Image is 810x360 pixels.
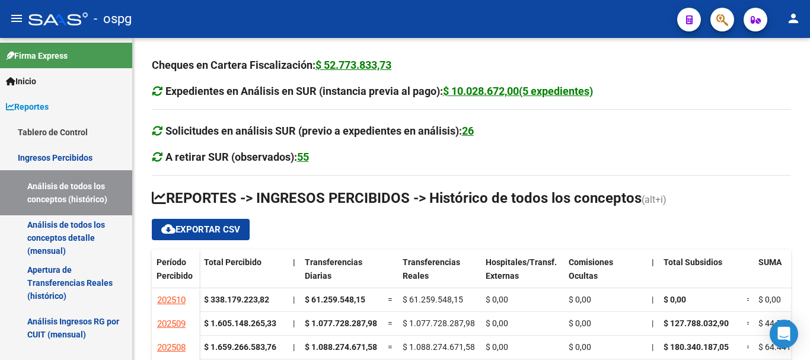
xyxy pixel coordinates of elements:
datatable-header-cell: Total Percibido [199,250,288,300]
strong: Solicitudes en análisis SUR (previo a expedientes en análisis): [165,125,474,137]
span: $ 1.077.728.287,98 [305,318,377,328]
span: = [747,342,751,352]
span: $ 0,00 [569,342,591,352]
span: $ 0,00 [569,295,591,304]
datatable-header-cell: Hospitales/Transf. Externas [481,250,564,300]
span: | [293,295,295,304]
span: $ 1.088.274.671,58 [305,342,377,352]
span: | [293,257,295,267]
mat-icon: person [786,11,801,26]
strong: Cheques en Cartera Fiscalización: [152,59,391,71]
span: = [747,318,751,328]
div: 55 [297,149,309,165]
strong: Expedientes en Análisis en SUR (instancia previa al pago): [165,85,593,97]
span: - ospg [94,6,132,32]
datatable-header-cell: Transferencias Reales [398,250,481,300]
strong: $ 338.179.223,82 [204,295,269,304]
span: 202508 [157,342,186,353]
span: | [652,257,654,267]
datatable-header-cell: Comisiones Ocultas [564,250,647,300]
span: Inicio [6,75,36,88]
span: $ 61.259.548,15 [403,295,463,304]
span: Período Percibido [157,257,193,281]
span: Hospitales/Transf. Externas [486,257,557,281]
span: Comisiones Ocultas [569,257,613,281]
span: $ 0,00 [664,295,686,304]
span: | [293,318,295,328]
span: Reportes [6,100,49,113]
span: | [293,342,295,352]
span: = [388,295,393,304]
span: = [747,295,751,304]
datatable-header-cell: Período Percibido [152,250,199,300]
datatable-header-cell: | [288,250,300,300]
span: $ 0,00 [486,295,508,304]
strong: $ 1.659.266.583,76 [204,342,276,352]
span: $ 0,00 [569,318,591,328]
span: $ 180.340.187,05 [664,342,729,352]
datatable-header-cell: | [647,250,659,300]
span: (alt+i) [642,194,667,205]
div: 26 [462,123,474,139]
span: = [388,342,393,352]
span: $ 0,00 [758,295,781,304]
span: Exportar CSV [161,224,240,235]
strong: A retirar SUR (observados): [165,151,309,163]
strong: $ 1.605.148.265,33 [204,318,276,328]
span: $ 0,00 [486,342,508,352]
mat-icon: menu [9,11,24,26]
span: $ 1.077.728.287,98 [403,318,475,328]
span: $ 0,00 [486,318,508,328]
span: | [652,295,653,304]
div: $ 10.028.672,00(5 expedientes) [443,83,593,100]
span: | [652,318,653,328]
datatable-header-cell: Transferencias Diarias [300,250,383,300]
span: SUMA [758,257,782,267]
button: Exportar CSV [152,219,250,240]
span: 202510 [157,295,186,305]
span: Firma Express [6,49,68,62]
span: | [652,342,653,352]
mat-icon: cloud_download [161,222,176,236]
span: Transferencias Diarias [305,257,362,281]
span: REPORTES -> INGRESOS PERCIBIDOS -> Histórico de todos los conceptos [152,190,642,206]
span: = [388,318,393,328]
span: 202509 [157,318,186,329]
datatable-header-cell: Total Subsidios [659,250,742,300]
span: Total Percibido [204,257,262,267]
span: Total Subsidios [664,257,722,267]
span: $ 127.788.032,90 [664,318,729,328]
span: Transferencias Reales [403,257,460,281]
div: $ 52.773.833,73 [315,57,391,74]
span: $ 1.088.274.671,58 [403,342,475,352]
div: Open Intercom Messenger [770,320,798,348]
span: $ 61.259.548,15 [305,295,365,304]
